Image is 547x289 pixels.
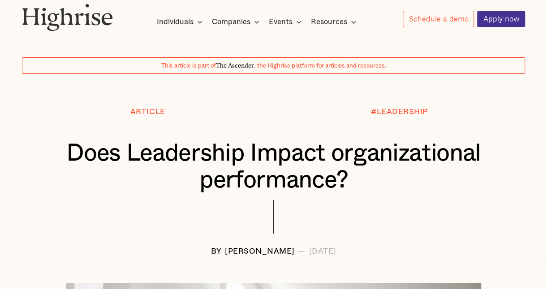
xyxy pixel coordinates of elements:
div: Events [269,17,304,27]
span: , the Highrise platform for articles and resources. [254,63,386,69]
div: — [298,247,306,256]
div: #LEADERSHIP [371,108,428,116]
h1: Does Leadership Impact organizational performance? [43,140,504,193]
div: Events [269,17,293,27]
span: This article is part of [161,63,216,69]
span: The Ascender [216,61,254,68]
div: BY [211,247,222,256]
div: Companies [212,17,262,27]
div: Companies [212,17,250,27]
a: Apply now [477,11,525,28]
div: [DATE] [309,247,336,256]
div: Individuals [157,17,194,27]
div: Resources [311,17,347,27]
a: Schedule a demo [403,11,474,27]
div: Resources [311,17,359,27]
img: Highrise logo [22,4,113,31]
div: Individuals [157,17,205,27]
div: [PERSON_NAME] [225,247,295,256]
div: Article [130,108,165,116]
